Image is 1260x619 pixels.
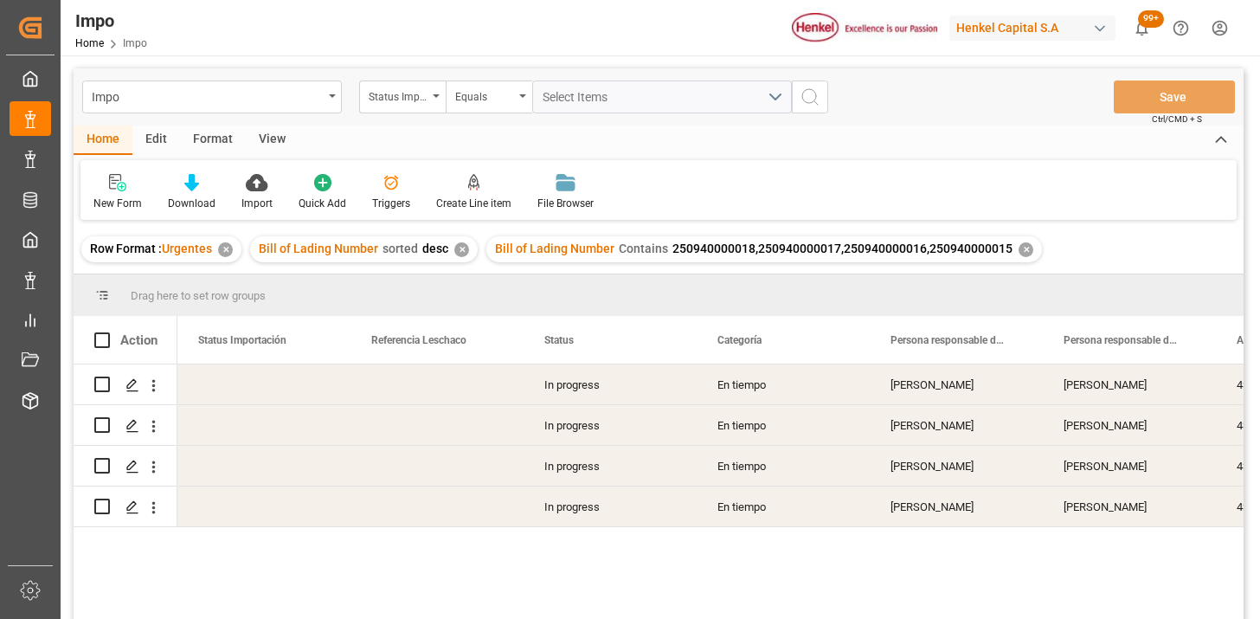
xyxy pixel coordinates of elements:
span: Referencia Leschaco [371,334,466,346]
div: [PERSON_NAME] [870,364,1043,404]
img: Henkel%20logo.jpg_1689854090.jpg [792,13,937,43]
div: File Browser [537,196,594,211]
span: Row Format : [90,242,162,255]
span: Drag here to set row groups [131,289,266,302]
div: Triggers [372,196,410,211]
span: Ctrl/CMD + S [1152,113,1202,126]
div: In progress [524,487,697,526]
span: Contains [619,242,668,255]
div: Quick Add [299,196,346,211]
div: [PERSON_NAME] [870,405,1043,445]
button: Henkel Capital S.A [949,11,1122,44]
button: open menu [359,81,446,113]
span: Bill of Lading Number [495,242,614,255]
div: Create Line item [436,196,511,211]
div: [PERSON_NAME] [870,446,1043,486]
button: open menu [82,81,342,113]
div: En tiempo [697,405,870,445]
button: show 100 new notifications [1122,9,1161,48]
div: [PERSON_NAME] [1043,364,1216,404]
div: Equals [455,85,514,105]
span: Persona responsable de la importacion [890,334,1006,346]
div: Action [120,332,157,348]
div: [PERSON_NAME] [1043,446,1216,486]
div: In progress [524,446,697,486]
button: open menu [446,81,532,113]
button: Save [1114,81,1235,113]
div: En tiempo [697,364,870,404]
div: In progress [524,364,697,404]
button: Help Center [1161,9,1200,48]
span: desc [422,242,448,255]
div: Status Importación [369,85,427,105]
div: [PERSON_NAME] [870,487,1043,526]
div: Press SPACE to select this row. [74,487,177,527]
div: Home [74,126,132,155]
div: En tiempo [697,487,870,526]
div: Press SPACE to select this row. [74,446,177,487]
span: Urgentes [162,242,212,255]
div: View [246,126,299,155]
span: Status Importación [198,334,286,346]
div: New Form [93,196,142,211]
div: In progress [524,405,697,445]
div: En tiempo [697,446,870,486]
a: Home [75,37,104,49]
span: Select Items [543,90,616,104]
div: ✕ [454,242,469,257]
div: ✕ [1019,242,1033,257]
div: Import [241,196,273,211]
div: Henkel Capital S.A [949,16,1115,41]
span: Status [544,334,574,346]
span: 250940000018,250940000017,250940000016,250940000015 [672,242,1012,255]
div: [PERSON_NAME] [1043,405,1216,445]
span: Categoría [717,334,762,346]
button: search button [792,81,828,113]
div: Impo [92,85,323,106]
div: [PERSON_NAME] [1043,487,1216,526]
div: Edit [132,126,180,155]
div: Press SPACE to select this row. [74,405,177,446]
button: open menu [532,81,792,113]
span: 99+ [1138,10,1164,28]
span: sorted [382,242,418,255]
span: Bill of Lading Number [259,242,378,255]
div: Download [168,196,215,211]
div: Press SPACE to select this row. [74,364,177,405]
div: Format [180,126,246,155]
span: Persona responsable de seguimiento [1064,334,1180,346]
div: Impo [75,8,147,34]
div: ✕ [218,242,233,257]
